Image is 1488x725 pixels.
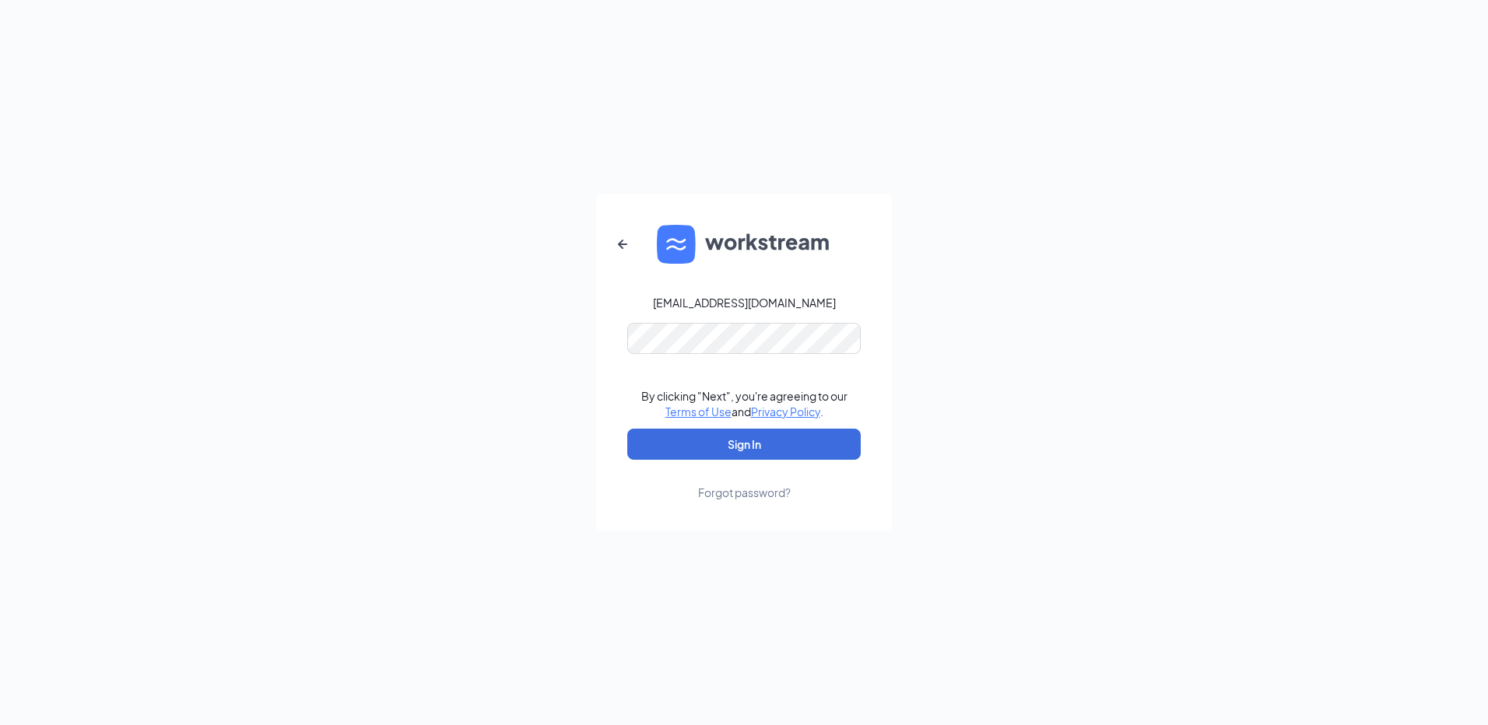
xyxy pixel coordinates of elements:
[657,225,831,264] img: WS logo and Workstream text
[665,405,732,419] a: Terms of Use
[627,429,861,460] button: Sign In
[698,460,791,500] a: Forgot password?
[751,405,820,419] a: Privacy Policy
[641,388,848,419] div: By clicking "Next", you're agreeing to our and .
[613,235,632,254] svg: ArrowLeftNew
[698,485,791,500] div: Forgot password?
[604,226,641,263] button: ArrowLeftNew
[653,295,836,310] div: [EMAIL_ADDRESS][DOMAIN_NAME]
